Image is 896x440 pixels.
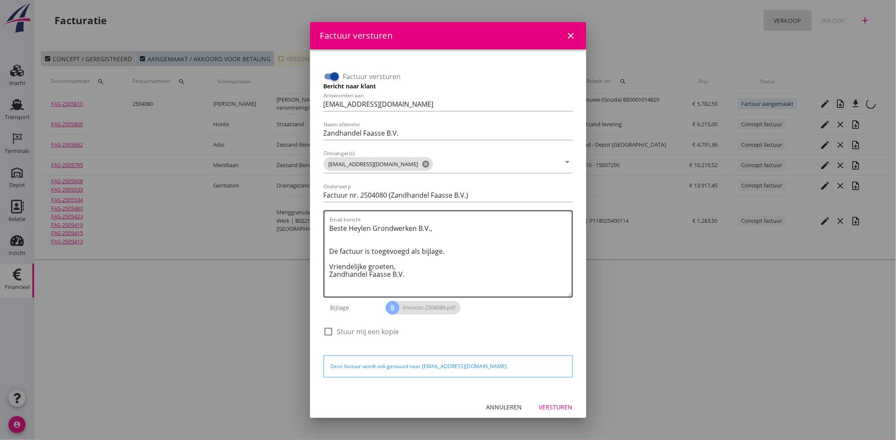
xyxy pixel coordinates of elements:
[331,363,566,370] div: Deze factuur wordt ook gestuurd naar [EMAIL_ADDRESS][DOMAIN_NAME].
[324,82,573,91] h3: Bericht naar klant
[324,157,433,171] span: [EMAIL_ADDRESS][DOMAIN_NAME]
[337,327,399,336] label: Stuur mij een kopie
[343,72,401,81] label: Factuur versturen
[480,400,529,415] button: Annuleren
[532,400,580,415] button: Versturen
[563,157,573,167] i: arrow_drop_down
[324,188,573,202] input: Onderwerp
[539,403,573,412] div: Versturen
[324,298,386,318] div: Bijlage
[486,403,522,412] div: Annuleren
[324,97,573,111] input: Antwoorden aan
[324,126,573,140] input: Naam afzender
[386,301,461,315] span: invoices-2504080.pdf
[320,29,393,42] div: Factuur versturen
[435,157,561,171] input: Ontvanger(s)
[422,160,430,168] i: cancel
[566,31,576,41] i: close
[330,221,572,297] textarea: Email bericht
[386,301,399,315] i: attach_file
